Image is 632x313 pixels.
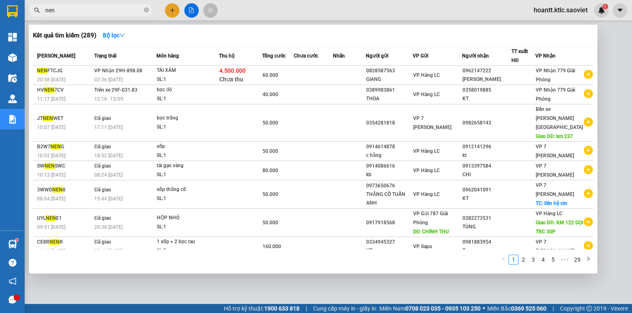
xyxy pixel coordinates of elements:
[366,119,412,127] div: 0354281818
[94,53,116,59] span: Trạng thái
[9,277,16,285] span: notification
[49,239,60,245] span: NEN
[499,255,509,265] li: Previous Page
[366,86,412,94] div: 0389983861
[94,196,123,202] span: 15:44 [DATE]
[44,87,54,93] span: NEN
[536,87,575,102] span: VP Nhận 779 Giải Phóng
[462,238,511,246] div: 0981883954
[413,244,432,249] span: VP Sapa
[157,142,218,151] div: xốp
[413,211,448,226] span: VP Gửi 787 Giải Phóng
[462,67,511,75] div: 0962147222
[584,241,593,250] span: plus-circle
[8,240,17,249] img: warehouse-icon
[536,239,574,254] span: VP 7 [PERSON_NAME]
[51,144,61,150] span: NEN
[501,256,506,261] span: left
[263,244,281,249] span: 160.000
[157,246,218,255] div: SL: 3
[9,259,16,267] span: question-circle
[94,172,123,178] span: 08:24 [DATE]
[37,68,47,74] span: NEN
[16,239,18,241] sup: 1
[219,76,243,83] span: Chưa thu
[34,7,40,13] span: search
[263,148,278,154] span: 50.000
[584,165,593,174] span: plus-circle
[366,94,412,103] div: THOA
[558,255,571,265] li: Next 5 Pages
[94,124,123,130] span: 17:11 [DATE]
[37,86,92,94] div: HV 7CV
[536,133,573,139] span: Giao DĐ: km 237
[7,5,18,18] img: logo-vxr
[462,162,511,170] div: 0913397584
[413,148,440,154] span: VP Hàng LC
[584,217,593,226] span: plus-circle
[144,7,149,14] span: close-circle
[366,170,412,179] div: kb
[572,255,583,264] a: 29
[94,87,137,93] span: Trên xe 29F-031.83
[263,92,278,97] span: 40.000
[94,248,123,254] span: 05:18 [DATE]
[499,255,509,265] button: left
[103,32,125,39] strong: Bộ lọc
[366,219,412,227] div: 0917918568
[157,75,218,84] div: SL: 1
[219,67,246,74] span: 4.500.000
[33,31,96,40] h3: Kết quả tìm kiếm ( 289 )
[548,255,558,264] a: 5
[94,68,142,74] span: VP Nhận 29H-898.08
[583,255,593,265] button: right
[509,255,518,264] a: 1
[157,170,218,180] div: SL: 1
[366,143,412,151] div: 0914614878
[9,296,16,304] span: message
[586,256,591,261] span: right
[584,89,593,98] span: plus-circle
[536,106,583,130] span: Bến xe [PERSON_NAME] [GEOGRAPHIC_DATA]
[462,75,511,84] div: [PERSON_NAME]
[462,86,511,94] div: 0358019885
[535,53,555,59] span: VP Nhận
[536,182,574,197] span: VP 7 [PERSON_NAME]
[548,255,558,265] li: 5
[462,194,511,203] div: KT
[157,114,218,123] div: bọc trắng
[8,94,17,103] img: warehouse-icon
[43,115,53,121] span: NEN
[8,74,17,83] img: warehouse-icon
[584,146,593,155] span: plus-circle
[8,33,17,41] img: dashboard-icon
[37,143,92,151] div: B2W7 G
[536,163,574,178] span: VP 7 [PERSON_NAME]
[37,77,65,83] span: 20:58 [DATE]
[46,215,56,221] span: NEN
[119,32,125,38] span: down
[157,194,218,203] div: SL: 1
[37,124,65,130] span: 10:07 [DATE]
[94,187,111,193] span: Đã giao
[518,255,528,265] li: 2
[94,115,111,121] span: Đã giao
[584,117,593,127] span: plus-circle
[263,168,278,173] span: 80.000
[37,248,65,254] span: 19:41 [DATE]
[45,6,142,15] input: Tìm tên, số ĐT hoặc mã đơn
[413,92,440,97] span: VP Hàng LC
[413,168,440,173] span: VP Hàng LC
[366,246,412,255] div: KT
[333,53,345,59] span: Nhãn
[366,190,412,207] div: THẮNG CỐ TUẤN ANH
[263,120,278,126] span: 50.000
[37,186,92,194] div: 3WWD 8
[157,66,218,75] div: TẢI XÁM
[157,94,218,104] div: SL: 1
[37,162,92,170] div: SW SWC
[94,215,111,221] span: Đã giao
[263,191,278,197] span: 50.000
[462,143,511,151] div: 0912141296
[157,185,218,194] div: xốp thắng cố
